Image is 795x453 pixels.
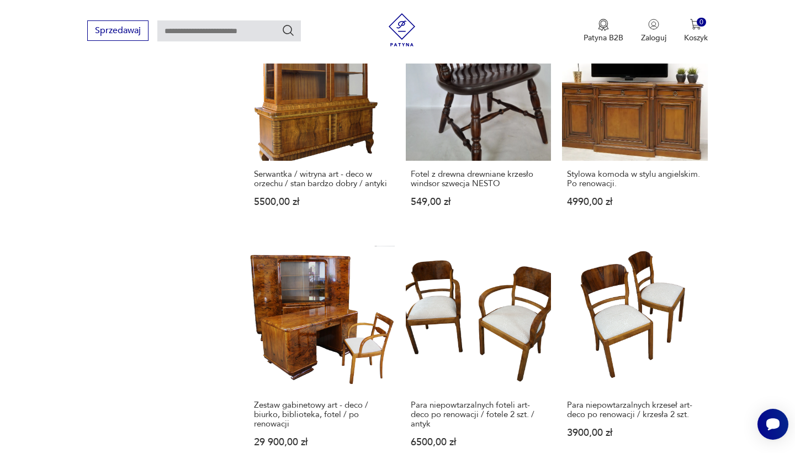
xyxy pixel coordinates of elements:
[648,19,659,30] img: Ikonka użytkownika
[562,15,707,228] a: Stylowa komoda w stylu angielskim. Po renowacji.Stylowa komoda w stylu angielskim. Po renowacji.4...
[411,170,546,188] h3: Fotel z drewna drewniane krzesło windsor szwecja NESTO
[254,401,389,429] h3: Zestaw gabinetowy art - deco / biurko, biblioteka, fotel / po renowacji
[641,19,666,43] button: Zaloguj
[282,24,295,37] button: Szukaj
[684,33,708,43] p: Koszyk
[411,197,546,207] p: 549,00 zł
[411,438,546,447] p: 6500,00 zł
[385,13,418,46] img: Patyna - sklep z meblami i dekoracjami vintage
[641,33,666,43] p: Zaloguj
[567,170,702,188] h3: Stylowa komoda w stylu angielskim. Po renowacji.
[254,197,389,207] p: 5500,00 zł
[584,19,623,43] a: Ikona medaluPatyna B2B
[598,19,609,31] img: Ikona medalu
[567,428,702,438] p: 3900,00 zł
[249,15,394,228] a: Serwantka / witryna art - deco w orzechu / stan bardzo dobry / antykiSerwantka / witryna art - de...
[254,170,389,188] h3: Serwantka / witryna art - deco w orzechu / stan bardzo dobry / antyki
[757,409,788,440] iframe: Smartsupp widget button
[411,401,546,429] h3: Para niepowtarzalnych foteli art-deco po renowacji / fotele 2 szt. / antyk
[567,401,702,419] h3: Para niepowtarzalnych krzeseł art-deco po renowacji / krzesła 2 szt.
[406,15,551,228] a: Fotel z drewna drewniane krzesło windsor szwecja NESTOFotel z drewna drewniane krzesło windsor sz...
[584,19,623,43] button: Patyna B2B
[584,33,623,43] p: Patyna B2B
[87,20,149,41] button: Sprzedawaj
[690,19,701,30] img: Ikona koszyka
[684,19,708,43] button: 0Koszyk
[254,438,389,447] p: 29 900,00 zł
[87,28,149,35] a: Sprzedawaj
[697,18,706,27] div: 0
[567,197,702,207] p: 4990,00 zł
